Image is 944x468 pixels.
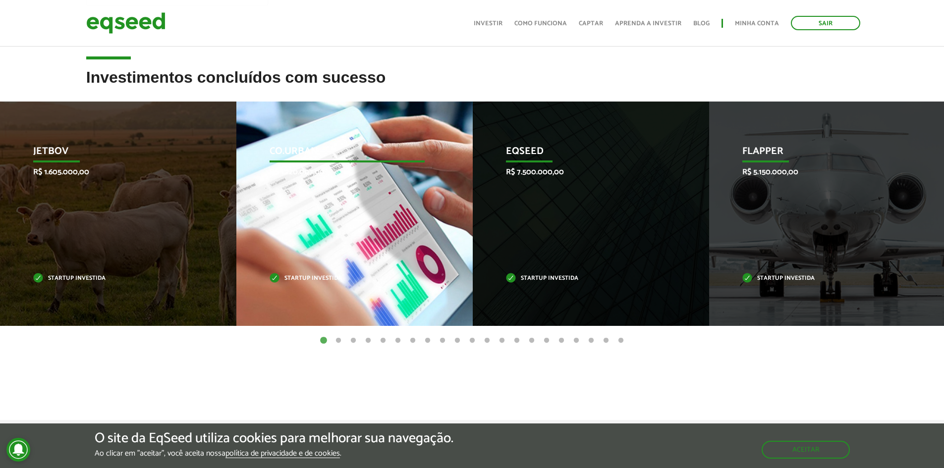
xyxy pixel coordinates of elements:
p: R$ 1.605.000,00 [33,167,188,177]
button: 3 of 21 [348,336,358,346]
button: 20 of 21 [601,336,611,346]
a: Como funciona [514,20,567,27]
a: Captar [579,20,603,27]
button: 9 of 21 [438,336,447,346]
button: 12 of 21 [482,336,492,346]
p: Co.Urban [270,146,425,162]
p: R$ 5.150.000,00 [742,167,897,177]
a: Sair [791,16,860,30]
h2: Investimentos concluídos com sucesso [86,69,858,101]
a: Blog [693,20,710,27]
p: Startup investida [270,276,425,281]
h5: O site da EqSeed utiliza cookies para melhorar sua navegação. [95,431,453,446]
button: 8 of 21 [423,336,433,346]
p: Startup investida [506,276,661,281]
a: política de privacidade e de cookies [225,450,340,458]
button: 6 of 21 [393,336,403,346]
a: Minha conta [735,20,779,27]
p: R$ 1.220.007,00 [270,167,425,177]
p: R$ 7.500.000,00 [506,167,661,177]
p: Flapper [742,146,897,162]
button: 18 of 21 [571,336,581,346]
a: Aprenda a investir [615,20,681,27]
button: 19 of 21 [586,336,596,346]
button: 1 of 21 [319,336,329,346]
button: 7 of 21 [408,336,418,346]
button: 15 of 21 [527,336,537,346]
img: EqSeed [86,10,166,36]
p: Startup investida [33,276,188,281]
p: JetBov [33,146,188,162]
button: 17 of 21 [556,336,566,346]
button: 13 of 21 [497,336,507,346]
button: Aceitar [762,441,850,459]
a: Investir [474,20,502,27]
button: 5 of 21 [378,336,388,346]
button: 4 of 21 [363,336,373,346]
button: 11 of 21 [467,336,477,346]
p: EqSeed [506,146,661,162]
button: 16 of 21 [542,336,552,346]
button: 2 of 21 [333,336,343,346]
button: 10 of 21 [452,336,462,346]
button: 14 of 21 [512,336,522,346]
p: Ao clicar em "aceitar", você aceita nossa . [95,449,453,458]
button: 21 of 21 [616,336,626,346]
p: Startup investida [742,276,897,281]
